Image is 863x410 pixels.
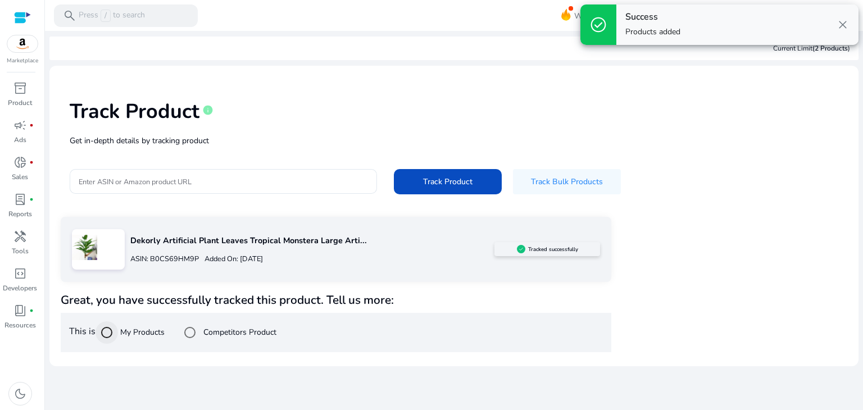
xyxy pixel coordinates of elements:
span: fiber_manual_record [29,308,34,313]
label: Competitors Product [201,326,276,338]
span: handyman [13,230,27,243]
span: code_blocks [13,267,27,280]
span: donut_small [13,156,27,169]
p: Sales [12,172,28,182]
p: Tools [12,246,29,256]
span: search [63,9,76,22]
img: 71YAdhQ043L.jpg [72,235,97,260]
p: Developers [3,283,37,293]
span: dark_mode [13,387,27,400]
span: book_4 [13,304,27,317]
p: Press to search [79,10,145,22]
p: Marketplace [7,57,38,65]
p: Get in-depth details by tracking product [70,135,838,147]
img: sellerapp_active [517,245,525,253]
h4: Great, you have successfully tracked this product. Tell us more: [61,293,611,307]
span: fiber_manual_record [29,197,34,202]
h1: Track Product [70,99,199,124]
img: amazon.svg [7,35,38,52]
span: close [836,18,850,31]
span: Track Bulk Products [531,176,603,188]
p: ASIN: B0CS69HM9P [130,254,199,265]
p: Added On: [DATE] [199,254,263,265]
span: inventory_2 [13,81,27,95]
span: info [202,104,214,116]
h5: Tracked successfully [528,246,578,253]
span: / [101,10,111,22]
div: This is [61,313,611,352]
span: lab_profile [13,193,27,206]
span: check_circle [589,16,607,34]
p: Products added [625,26,680,38]
p: Resources [4,320,36,330]
label: My Products [118,326,165,338]
span: fiber_manual_record [29,160,34,165]
span: What's New [574,6,618,26]
span: campaign [13,119,27,132]
p: Ads [14,135,26,145]
button: Track Product [394,169,502,194]
p: Product [8,98,32,108]
span: Track Product [423,176,473,188]
p: Reports [8,209,32,219]
span: fiber_manual_record [29,123,34,127]
p: Dekorly Artificial Plant Leaves Tropical Monstera Large Arti... [130,235,494,247]
h4: Success [625,12,680,22]
button: Track Bulk Products [513,169,621,194]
